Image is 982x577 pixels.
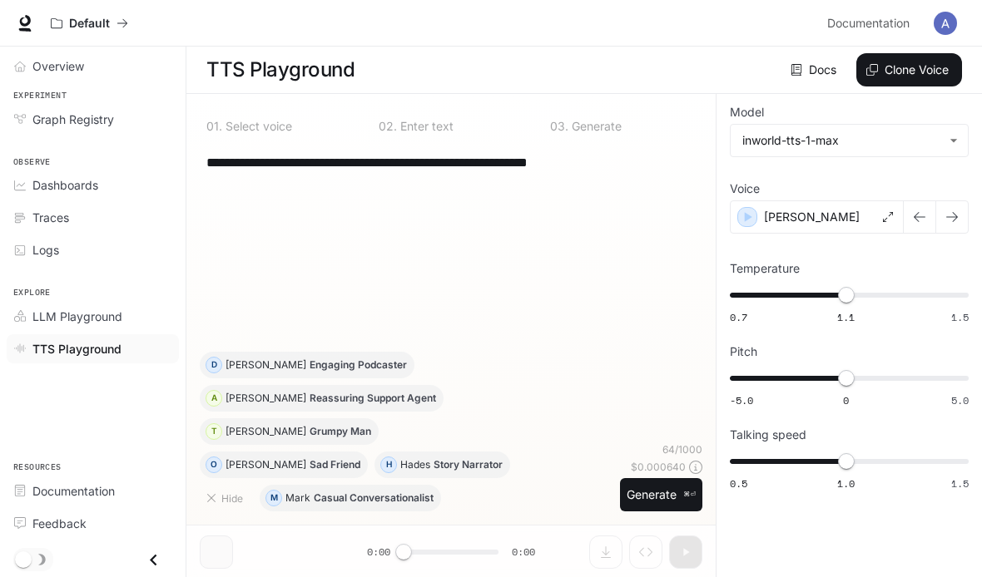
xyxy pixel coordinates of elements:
span: 5.0 [951,393,969,407]
p: ⌘⏎ [683,490,696,500]
p: Select voice [222,121,292,132]
a: Logs [7,235,179,264]
a: Docs [787,53,843,86]
p: Hades [400,460,430,470]
div: M [266,485,281,511]
button: T[PERSON_NAME]Grumpy Man [200,418,379,445]
div: inworld-tts-1-max [742,132,941,149]
button: HHadesStory Narrator [374,451,510,478]
p: [PERSON_NAME] [226,427,306,436]
p: Pitch [730,346,757,358]
button: Close drawer [135,543,172,577]
span: Traces [32,209,69,226]
p: [PERSON_NAME] [226,360,306,370]
span: 0.5 [730,476,747,491]
span: Logs [32,241,59,259]
p: $ 0.000640 [631,460,686,474]
button: Generate⌘⏎ [620,478,702,512]
a: Documentation [7,476,179,505]
p: Story Narrator [434,460,503,470]
span: Dark mode toggle [15,550,32,568]
h1: TTS Playground [206,53,355,86]
p: [PERSON_NAME] [226,393,306,403]
p: Temperature [730,263,800,274]
p: Enter text [397,121,454,132]
span: 1.5 [951,476,969,491]
div: D [206,352,221,378]
p: 0 2 . [379,121,397,132]
div: H [381,451,396,478]
button: A[PERSON_NAME]Reassuring Support Agent [200,385,444,412]
span: TTS Playground [32,340,122,358]
p: Voice [730,183,760,195]
p: [PERSON_NAME] [764,209,860,225]
span: 0 [843,393,849,407]
a: Overview [7,52,179,81]
span: Documentation [827,13,910,34]
p: Talking speed [730,429,806,441]
span: Feedback [32,515,87,532]
p: Default [69,17,110,31]
span: -5.0 [730,393,753,407]
a: LLM Playground [7,302,179,331]
span: 1.5 [951,310,969,324]
a: Dashboards [7,170,179,200]
span: Graph Registry [32,111,114,128]
a: Traces [7,203,179,232]
p: Model [730,106,764,118]
p: Generate [568,121,622,132]
p: Reassuring Support Agent [310,393,436,403]
span: Documentation [32,482,115,500]
p: [PERSON_NAME] [226,460,306,470]
span: LLM Playground [32,308,122,325]
span: 1.0 [837,476,855,491]
button: Clone Voice [856,53,962,86]
button: Hide [200,485,253,511]
span: Overview [32,57,84,75]
p: 0 1 . [206,121,222,132]
button: User avatar [929,7,962,40]
div: O [206,451,221,478]
p: Engaging Podcaster [310,360,407,370]
button: O[PERSON_NAME]Sad Friend [200,451,368,478]
button: D[PERSON_NAME]Engaging Podcaster [200,352,414,378]
div: inworld-tts-1-max [731,125,968,156]
p: 64 / 1000 [662,442,702,456]
button: All workspaces [43,7,136,40]
p: 0 3 . [550,121,568,132]
div: T [206,418,221,445]
span: 1.1 [837,310,855,324]
span: 0.7 [730,310,747,324]
button: MMarkCasual Conversationalist [260,485,441,511]
p: Sad Friend [310,460,360,470]
a: Documentation [821,7,922,40]
p: Casual Conversationalist [314,493,434,503]
a: Feedback [7,509,179,538]
img: User avatar [934,12,957,35]
div: A [206,385,221,412]
span: Dashboards [32,176,98,194]
a: Graph Registry [7,105,179,134]
a: TTS Playground [7,334,179,363]
p: Grumpy Man [310,427,371,436]
p: Mark [285,493,310,503]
